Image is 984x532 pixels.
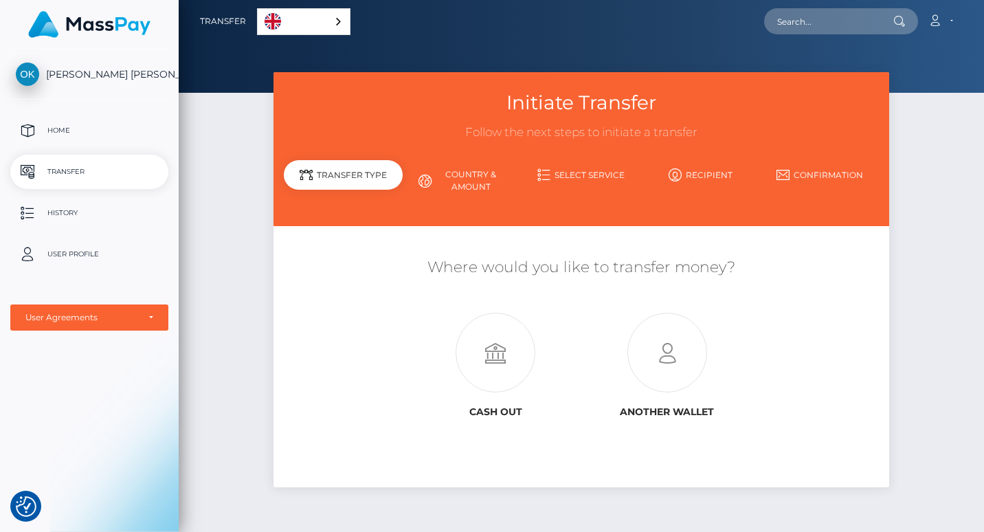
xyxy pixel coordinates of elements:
[258,9,350,34] a: English
[257,8,350,35] aside: Language selected: English
[522,163,640,187] a: Select Service
[16,244,163,265] p: User Profile
[257,8,350,35] div: Language
[764,8,893,34] input: Search...
[16,203,163,223] p: History
[10,237,168,271] a: User Profile
[10,304,168,331] button: User Agreements
[10,155,168,189] a: Transfer
[25,312,138,323] div: User Agreements
[421,406,571,418] h6: Cash out
[284,257,880,278] h5: Where would you like to transfer money?
[284,89,880,116] h3: Initiate Transfer
[284,124,880,141] h3: Follow the next steps to initiate a transfer
[10,113,168,148] a: Home
[641,163,760,187] a: Recipient
[16,120,163,141] p: Home
[592,406,742,418] h6: Another wallet
[403,163,522,199] a: Country & Amount
[10,196,168,230] a: History
[16,162,163,182] p: Transfer
[28,11,150,38] img: MassPay
[16,496,36,517] img: Revisit consent button
[760,163,879,187] a: Confirmation
[200,7,246,36] a: Transfer
[10,68,168,80] span: [PERSON_NAME] [PERSON_NAME] DONOUNGO KONE
[16,496,36,517] button: Consent Preferences
[284,160,403,190] div: Transfer Type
